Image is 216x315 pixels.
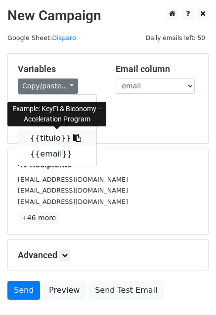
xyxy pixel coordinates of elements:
a: {{email}} [18,146,96,162]
small: [EMAIL_ADDRESS][DOMAIN_NAME] [18,187,128,194]
div: Example: KeyFi & Biconomy -- Acceleration Program [7,102,106,126]
span: Daily emails left: 50 [142,33,209,43]
a: Preview [43,281,86,300]
a: +46 more [18,212,59,224]
h5: Advanced [18,250,198,261]
small: [EMAIL_ADDRESS][DOMAIN_NAME] [18,176,128,183]
small: [EMAIL_ADDRESS][DOMAIN_NAME] [18,198,128,205]
iframe: Chat Widget [167,268,216,315]
h5: Email column [116,64,199,75]
a: Copy/paste... [18,79,78,94]
a: Send Test Email [88,281,164,300]
a: {{titulo}} [18,130,96,146]
h5: 49 Recipients [18,159,198,170]
small: Google Sheet: [7,34,76,41]
h5: Variables [18,64,101,75]
h2: New Campaign [7,7,209,24]
a: Daily emails left: 50 [142,34,209,41]
a: Send [7,281,40,300]
a: Disparo [52,34,76,41]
